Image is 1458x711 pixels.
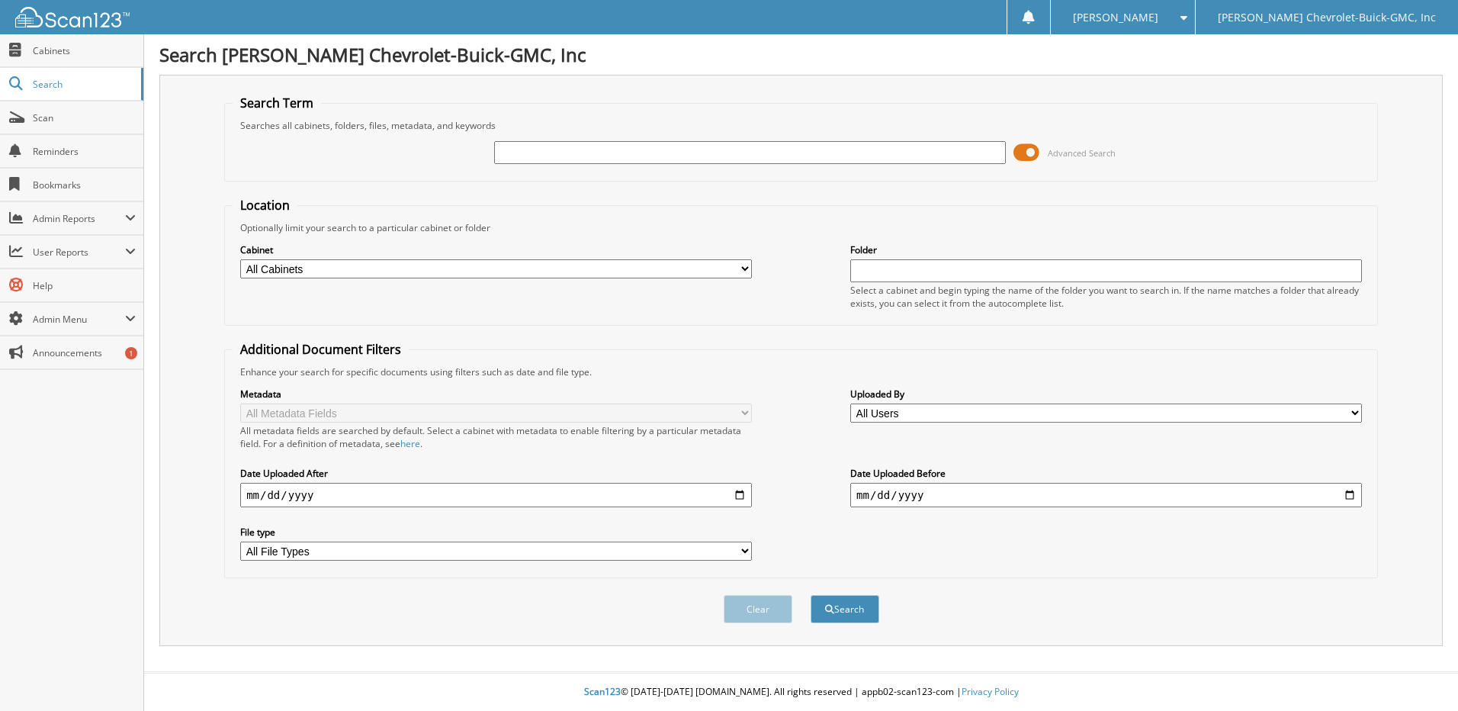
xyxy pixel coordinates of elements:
[144,674,1458,711] div: © [DATE]-[DATE] [DOMAIN_NAME]. All rights reserved | appb02-scan123-com |
[240,467,752,480] label: Date Uploaded After
[400,437,420,450] a: here
[850,243,1362,256] label: Folder
[850,483,1362,507] input: end
[233,341,409,358] legend: Additional Document Filters
[240,243,752,256] label: Cabinet
[33,313,125,326] span: Admin Menu
[240,483,752,507] input: start
[962,685,1019,698] a: Privacy Policy
[33,279,136,292] span: Help
[33,212,125,225] span: Admin Reports
[33,111,136,124] span: Scan
[811,595,879,623] button: Search
[233,119,1370,132] div: Searches all cabinets, folders, files, metadata, and keywords
[240,526,752,539] label: File type
[33,44,136,57] span: Cabinets
[233,221,1370,234] div: Optionally limit your search to a particular cabinet or folder
[233,197,297,214] legend: Location
[240,388,752,401] label: Metadata
[240,424,752,450] div: All metadata fields are searched by default. Select a cabinet with metadata to enable filtering b...
[233,365,1370,378] div: Enhance your search for specific documents using filters such as date and file type.
[33,145,136,158] span: Reminders
[159,42,1443,67] h1: Search [PERSON_NAME] Chevrolet-Buick-GMC, Inc
[233,95,321,111] legend: Search Term
[125,347,137,359] div: 1
[15,7,130,27] img: scan123-logo-white.svg
[33,179,136,191] span: Bookmarks
[33,78,133,91] span: Search
[33,346,136,359] span: Announcements
[584,685,621,698] span: Scan123
[1218,13,1436,22] span: [PERSON_NAME] Chevrolet-Buick-GMC, Inc
[1048,147,1116,159] span: Advanced Search
[33,246,125,259] span: User Reports
[850,467,1362,480] label: Date Uploaded Before
[1073,13,1158,22] span: [PERSON_NAME]
[850,284,1362,310] div: Select a cabinet and begin typing the name of the folder you want to search in. If the name match...
[850,388,1362,401] label: Uploaded By
[724,595,792,623] button: Clear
